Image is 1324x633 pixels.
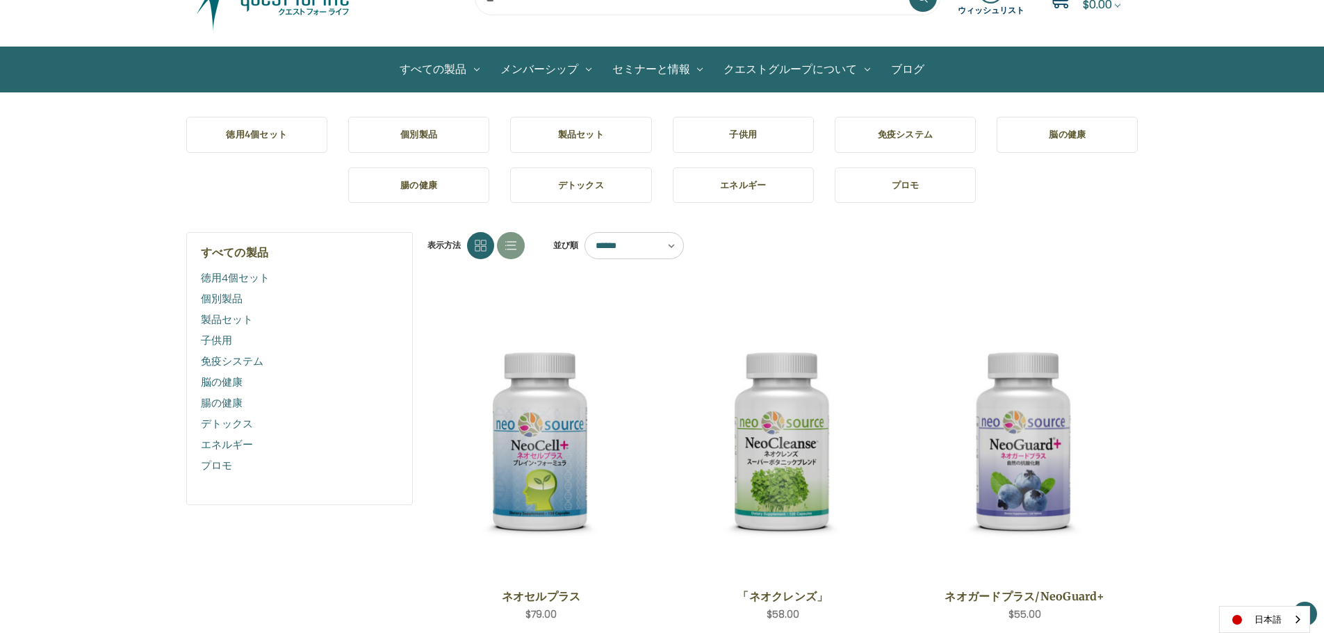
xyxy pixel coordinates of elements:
a: 脳の健康 [201,372,399,393]
a: デトックス [510,167,651,204]
a: 腸の健康 [348,167,489,204]
h5: 製品セット [521,128,640,142]
a: メンバーシップ [490,47,602,92]
a: ネオセルプラス [446,588,637,605]
img: ネオセルプラス [438,339,644,545]
a: プロモ [835,167,976,204]
a: NeoGuard Plus,$55.00 [922,306,1128,578]
a: 免疫システム [835,117,976,153]
a: 個別製品 [348,117,489,153]
a: 日本語 [1220,607,1309,632]
a: エネルギー [673,167,814,204]
a: 「ネオクレンズ」 [687,588,878,605]
a: All Products [389,47,490,92]
a: NeoCell Plus,$79.00 [438,306,644,578]
h5: エネルギー [684,179,803,192]
h5: 免疫システム [846,128,965,142]
span: 表示方法 [427,239,461,252]
h5: プロモ [846,179,965,192]
a: 個別製品 [201,288,399,309]
a: クエストグループについて [713,47,881,92]
label: 並び順 [546,235,578,256]
a: セミナーと情報 [602,47,714,92]
a: NeoCleanse,$58.00 [680,306,886,578]
a: 子供用 [673,117,814,153]
a: プロモ [201,455,399,476]
a: 徳用4個セット [201,268,399,288]
h5: 個別製品 [359,128,478,142]
a: 腸の健康 [201,393,399,413]
h5: すべての製品 [201,247,399,258]
span: $79.00 [525,607,557,621]
a: 徳用4個セット [186,117,327,153]
a: 免疫システム [201,351,399,372]
span: $55.00 [1008,607,1041,621]
a: デトックス [201,413,399,434]
h5: 徳用4個セット [197,128,316,142]
h5: デトックス [521,179,640,192]
a: エネルギー [201,434,399,455]
a: ネオガードプラス/NeoGuard+ [929,588,1120,605]
h5: 腸の健康 [359,179,478,192]
span: $58.00 [767,607,799,621]
a: ブログ [881,47,935,92]
a: 製品セット [510,117,651,153]
h5: 脳の健康 [1008,128,1127,142]
aside: Language selected: 日本語 [1219,606,1310,633]
img: 「ネオクレンズ」 [680,339,886,545]
a: 子供用 [201,330,399,351]
a: 製品セット [201,309,399,330]
div: Language [1219,606,1310,633]
a: 脳の健康 [997,117,1138,153]
h5: 子供用 [684,128,803,142]
img: ネオガードプラス/NeoGuard+ [922,339,1128,545]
